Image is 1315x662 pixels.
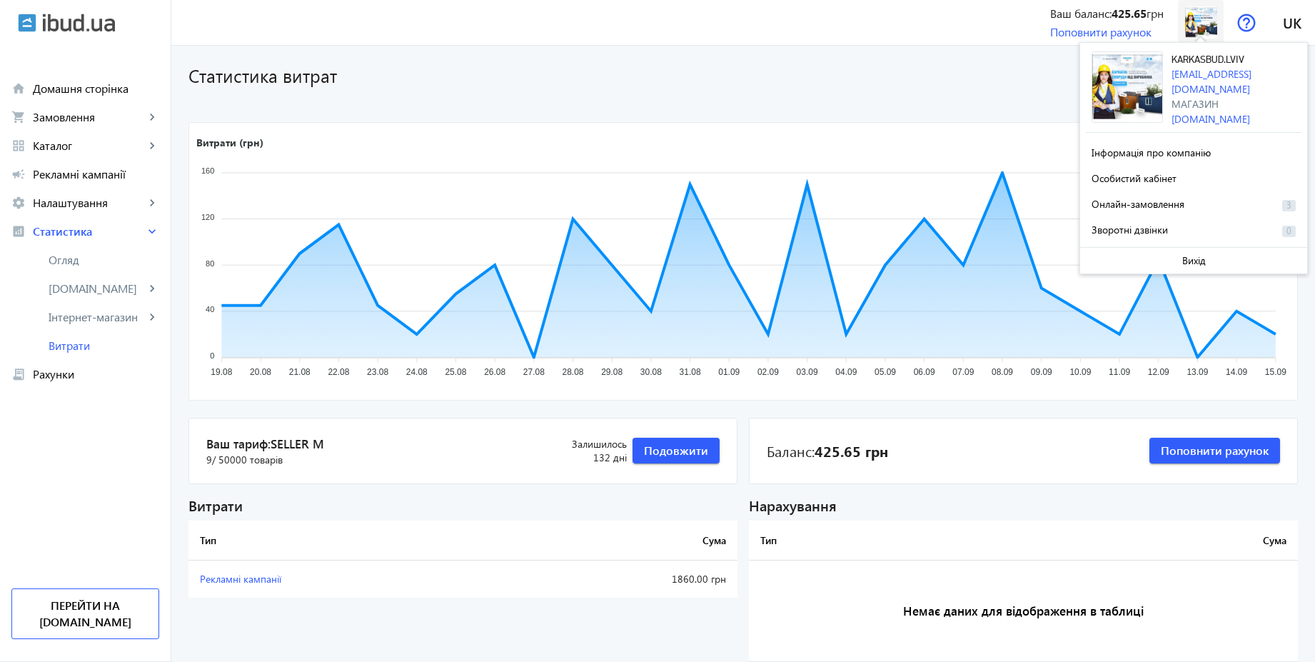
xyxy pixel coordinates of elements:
[749,521,1000,561] th: Тип
[18,14,36,32] img: ibud.svg
[188,521,504,561] th: Тип
[718,368,740,378] tspan: 01.09
[33,110,145,124] span: Замовлення
[49,253,159,267] span: Огляд
[206,436,538,453] span: Ваш тариф:
[1086,216,1301,241] button: Зворотні дзвінки0
[749,496,1298,515] div: Нарахування
[1186,368,1208,378] tspan: 13.09
[11,167,26,181] mat-icon: campaign
[1069,368,1091,378] tspan: 10.09
[11,224,26,239] mat-icon: analytics
[1092,146,1211,159] span: Інформація про компанію
[206,453,283,467] span: 9
[49,281,145,296] span: [DOMAIN_NAME]
[1148,368,1169,378] tspan: 12.09
[49,338,159,353] span: Витрати
[1050,6,1164,21] div: Ваш баланс: грн
[797,368,818,378] tspan: 03.09
[212,453,283,466] span: / 50000 товарів
[210,351,214,360] tspan: 0
[1282,200,1296,211] span: 3
[33,196,145,210] span: Налаштування
[1265,368,1286,378] tspan: 15.09
[11,81,26,96] mat-icon: home
[1161,443,1269,458] span: Поповнити рахунок
[1185,6,1217,39] img: 51036798919b4f64c7919563395282-c59d0181e7.jpg
[201,213,214,221] tspan: 120
[271,436,324,451] span: Seller M
[538,437,627,451] span: Залишилось
[1109,368,1130,378] tspan: 11.09
[757,368,779,378] tspan: 02.09
[1031,368,1052,378] tspan: 09.09
[1080,248,1307,274] button: Вихід
[145,139,159,153] mat-icon: keyboard_arrow_right
[749,561,1298,662] h3: Немає даних для відображення в таблиці
[188,496,737,515] div: Витрати
[1086,190,1301,216] button: Онлайн-замовлення3
[680,368,701,378] tspan: 31.08
[1172,112,1250,126] a: [DOMAIN_NAME]
[250,368,271,378] tspan: 20.08
[1112,6,1147,21] b: 425.65
[33,224,145,239] span: Статистика
[1172,67,1251,96] a: [EMAIL_ADDRESS][DOMAIN_NAME]
[538,437,627,465] div: 132 дні
[523,368,545,378] tspan: 27.08
[33,139,145,153] span: Каталог
[1282,226,1296,237] span: 0
[1149,438,1280,463] button: Поповнити рахунок
[644,443,708,458] span: Подовжити
[289,368,311,378] tspan: 21.08
[640,368,662,378] tspan: 30.08
[835,368,857,378] tspan: 04.09
[206,259,214,268] tspan: 80
[43,14,115,32] img: ibud_text.svg
[11,110,26,124] mat-icon: shopping_cart
[992,368,1013,378] tspan: 08.09
[200,572,281,586] span: Рекламні кампанії
[33,167,159,181] span: Рекламні кампанії
[328,368,349,378] tspan: 22.08
[1092,197,1184,211] span: Онлайн-замовлення
[484,368,505,378] tspan: 26.08
[11,367,26,381] mat-icon: receipt_long
[1283,14,1301,31] span: uk
[145,281,159,296] mat-icon: keyboard_arrow_right
[1086,164,1301,190] button: Особистий кабінет
[145,310,159,324] mat-icon: keyboard_arrow_right
[11,139,26,153] mat-icon: grid_view
[504,561,737,598] td: 1860.00 грн
[914,368,935,378] tspan: 06.09
[562,368,583,378] tspan: 28.08
[49,310,145,324] span: Інтернет-магазин
[1092,171,1177,185] span: Особистий кабінет
[406,368,428,378] tspan: 24.08
[201,167,214,176] tspan: 160
[445,368,466,378] tspan: 25.08
[1086,139,1301,164] button: Інформація про компанію
[206,306,214,314] tspan: 40
[188,63,1131,88] h1: Статистика витрат
[196,136,263,149] text: Витрати (грн)
[1050,24,1152,39] a: Поповнити рахунок
[767,441,888,461] div: Баланс:
[633,438,720,463] button: Подовжити
[11,588,159,639] a: Перейти на [DOMAIN_NAME]
[1172,55,1244,65] span: KARKASBUD.LVIV
[504,521,737,561] th: Сума
[1226,368,1247,378] tspan: 14.09
[1092,223,1168,236] span: Зворотні дзвінки
[367,368,388,378] tspan: 23.08
[952,368,974,378] tspan: 07.09
[145,224,159,239] mat-icon: keyboard_arrow_right
[33,367,159,381] span: Рахунки
[1172,96,1301,111] div: Магазин
[1237,14,1256,32] img: help.svg
[33,81,159,96] span: Домашня сторінка
[145,196,159,210] mat-icon: keyboard_arrow_right
[1092,51,1163,123] img: 51036798919b4f64c7919563395282-c59d0181e7.jpg
[815,441,888,461] b: 425.65 грн
[145,110,159,124] mat-icon: keyboard_arrow_right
